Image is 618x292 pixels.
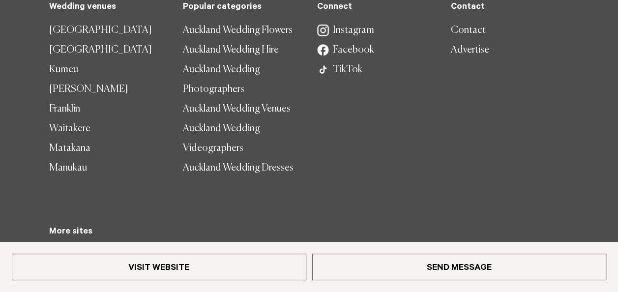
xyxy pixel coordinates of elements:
a: Auckland Wedding Flowers [183,21,301,40]
a: Advertise [451,40,569,60]
a: Auckland Wedding Venues [183,99,301,119]
h5: More sites [49,227,569,237]
a: Facebook [317,40,435,60]
a: Visit Website [12,254,306,280]
a: Instagram [317,21,435,40]
a: Auckland Wedding Hire [183,40,301,60]
h5: Popular categories [183,2,301,13]
a: Matakana [49,139,167,158]
a: [PERSON_NAME] [49,80,167,99]
a: Manukau [49,158,167,178]
a: Kumeu [49,60,167,80]
a: [GEOGRAPHIC_DATA] [49,40,167,60]
h5: Wedding venues [49,2,167,13]
h5: Contact [451,2,569,13]
a: TikTok [317,60,435,80]
a: Auckland Wedding Photographers [183,60,301,99]
h5: Connect [317,2,435,13]
a: Auckland Wedding Dresses [183,158,301,178]
a: Waitakere [49,119,167,139]
a: Auckland Wedding Videographers [183,119,301,158]
a: Franklin [49,99,167,119]
a: [GEOGRAPHIC_DATA] [49,21,167,40]
a: Contact [451,21,569,40]
a: Send Message [312,254,607,280]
